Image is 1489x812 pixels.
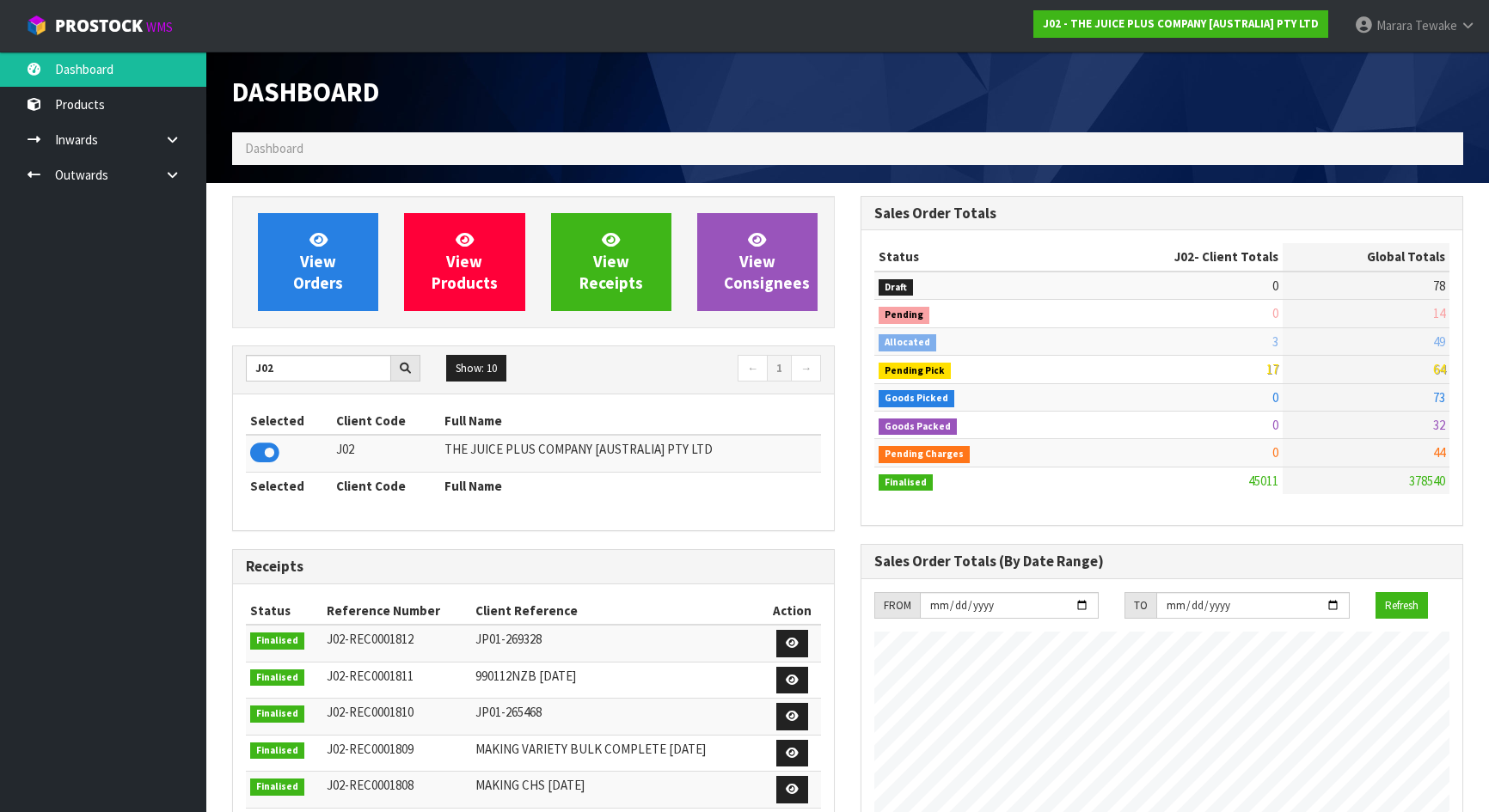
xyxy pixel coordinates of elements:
span: Tewake [1415,17,1457,34]
th: Client Code [332,407,439,435]
span: J02-REC0001811 [327,668,414,684]
td: THE JUICE PLUS COMPANY [AUSTRALIA] PTY LTD [440,435,821,472]
span: 0 [1272,389,1278,406]
th: Full Name [440,407,821,435]
span: 0 [1272,444,1278,461]
span: J02-REC0001810 [327,704,414,720]
th: Status [246,597,322,625]
span: 3 [1272,333,1278,350]
span: 44 [1433,444,1445,461]
span: 0 [1272,305,1278,321]
span: 14 [1433,305,1445,321]
span: Allocated [879,334,936,351]
span: JP01-269328 [475,631,542,647]
th: Status [874,243,1065,271]
th: - Client Totals [1065,243,1282,271]
small: WMS [146,19,173,35]
span: 0 [1272,417,1278,433]
span: View Products [432,229,498,294]
span: J02-REC0001808 [327,777,414,793]
input: Search clients [246,355,391,382]
span: 78 [1433,278,1445,294]
span: 378540 [1409,473,1445,489]
span: Finalised [250,632,304,650]
span: Finalised [250,669,304,687]
span: JP01-265468 [475,704,542,720]
img: cube-alt.png [26,15,47,36]
button: Show: 10 [446,355,506,382]
span: Draft [879,279,913,296]
span: View Receipts [579,229,643,294]
span: Dashboard [232,75,379,109]
span: 0 [1272,278,1278,294]
span: View Orders [293,229,343,294]
span: 990112NZB [DATE] [475,668,576,684]
th: Reference Number [322,597,472,625]
a: 1 [767,355,792,382]
th: Client Code [332,472,439,499]
th: Selected [246,472,332,499]
h3: Sales Order Totals (By Date Range) [874,553,1449,570]
span: MAKING VARIETY BULK COMPLETE [DATE] [475,741,706,757]
span: 49 [1433,333,1445,350]
th: Action [763,597,821,625]
span: Dashboard [245,140,303,156]
a: ← [738,355,768,382]
th: Full Name [440,472,821,499]
div: FROM [874,592,920,620]
h3: Sales Order Totals [874,205,1449,222]
span: J02-REC0001809 [327,741,414,757]
span: Finalised [250,705,304,723]
a: ViewReceipts [551,213,671,311]
h3: Receipts [246,559,821,575]
span: ProStock [55,15,143,37]
span: 73 [1433,389,1445,406]
a: ViewProducts [404,213,524,311]
span: Pending Charges [879,446,970,463]
div: TO [1124,592,1156,620]
span: Pending Pick [879,363,951,380]
span: Goods Picked [879,390,954,407]
span: Marara [1376,17,1412,34]
span: 17 [1266,361,1278,377]
span: Finalised [250,778,304,796]
th: Selected [246,407,332,435]
span: J02-REC0001812 [327,631,414,647]
a: → [791,355,821,382]
nav: Page navigation [547,355,822,385]
span: 64 [1433,361,1445,377]
strong: J02 - THE JUICE PLUS COMPANY [AUSTRALIA] PTY LTD [1043,16,1319,31]
span: Goods Packed [879,418,957,436]
span: Finalised [250,742,304,760]
span: MAKING CHS [DATE] [475,777,585,793]
span: J02 [1174,248,1194,265]
th: Global Totals [1283,243,1449,271]
button: Refresh [1376,592,1428,620]
a: ViewConsignees [697,213,818,311]
span: Finalised [879,474,933,491]
span: 45011 [1248,473,1278,489]
a: J02 - THE JUICE PLUS COMPANY [AUSTRALIA] PTY LTD [1033,10,1328,38]
span: 32 [1433,417,1445,433]
th: Client Reference [471,597,763,625]
td: J02 [332,435,439,472]
a: ViewOrders [258,213,378,311]
span: View Consignees [724,229,810,294]
span: Pending [879,307,929,324]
